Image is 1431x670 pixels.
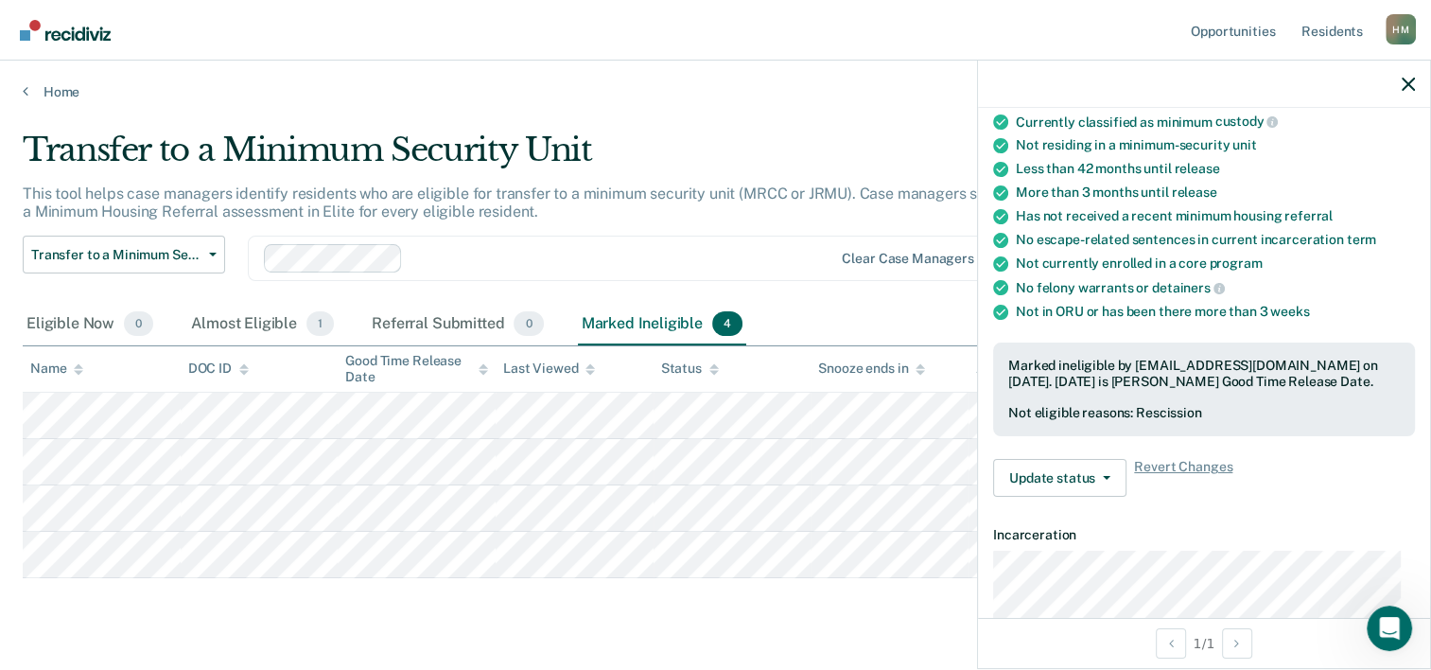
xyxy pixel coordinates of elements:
[661,361,719,377] div: Status
[1215,114,1279,129] span: custody
[345,353,488,385] div: Good Time Release Date
[503,361,595,377] div: Last Viewed
[1209,256,1262,271] span: program
[1016,256,1415,272] div: Not currently enrolled in a core
[1172,185,1217,200] span: release
[1016,232,1415,248] div: No escape-related sentences in current incarceration
[818,361,925,377] div: Snooze ends in
[578,304,747,345] div: Marked Ineligible
[1016,185,1415,201] div: More than 3 months until
[978,618,1430,668] div: 1 / 1
[1008,358,1400,390] div: Marked ineligible by [EMAIL_ADDRESS][DOMAIN_NAME] on [DATE]. [DATE] is [PERSON_NAME] Good Time Re...
[1016,137,1415,153] div: Not residing in a minimum-security
[31,247,201,263] span: Transfer to a Minimum Security Unit
[1232,137,1256,152] span: unit
[712,311,742,336] span: 4
[1222,628,1252,659] button: Next Opportunity
[1016,279,1415,296] div: No felony warrants or
[1174,161,1219,176] span: release
[1156,628,1186,659] button: Previous Opportunity
[1386,14,1416,44] button: Profile dropdown button
[1386,14,1416,44] div: H M
[842,251,973,267] div: Clear case managers
[1016,208,1415,224] div: Has not received a recent minimum housing
[514,311,543,336] span: 0
[30,361,83,377] div: Name
[124,311,153,336] span: 0
[1016,304,1415,320] div: Not in ORU or has been there more than 3
[993,459,1126,497] button: Update status
[1008,405,1400,421] div: Not eligible reasons: Rescission
[1284,208,1333,223] span: referral
[23,131,1096,185] div: Transfer to a Minimum Security Unit
[1270,304,1309,319] span: weeks
[368,304,547,345] div: Referral Submitted
[23,83,1408,100] a: Home
[187,304,338,345] div: Almost Eligible
[23,185,1086,220] p: This tool helps case managers identify residents who are eligible for transfer to a minimum secur...
[20,20,111,41] img: Recidiviz
[1152,280,1225,295] span: detainers
[1134,459,1232,497] span: Revert Changes
[1367,606,1412,651] iframe: Intercom live chat
[306,311,334,336] span: 1
[188,361,249,377] div: DOC ID
[1016,114,1415,131] div: Currently classified as minimum
[993,527,1415,543] dt: Incarceration
[976,361,1065,377] div: Assigned to
[1347,232,1376,247] span: term
[1016,161,1415,177] div: Less than 42 months until
[23,304,157,345] div: Eligible Now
